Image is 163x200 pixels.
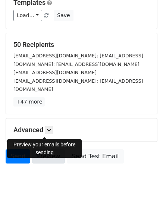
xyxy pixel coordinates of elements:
[6,149,30,164] a: Send
[54,10,73,21] button: Save
[13,10,42,21] a: Load...
[13,53,143,67] small: [EMAIL_ADDRESS][DOMAIN_NAME]; [EMAIL_ADDRESS][DOMAIN_NAME]; [EMAIL_ADDRESS][DOMAIN_NAME]
[13,126,150,134] h5: Advanced
[13,41,150,49] h5: 50 Recipients
[126,164,163,200] iframe: Chat Widget
[13,78,143,92] small: [EMAIL_ADDRESS][DOMAIN_NAME]; [EMAIL_ADDRESS][DOMAIN_NAME]
[13,70,97,75] small: [EMAIL_ADDRESS][DOMAIN_NAME]
[13,97,45,107] a: +47 more
[7,139,82,158] div: Preview your emails before sending
[67,149,123,164] a: Send Test Email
